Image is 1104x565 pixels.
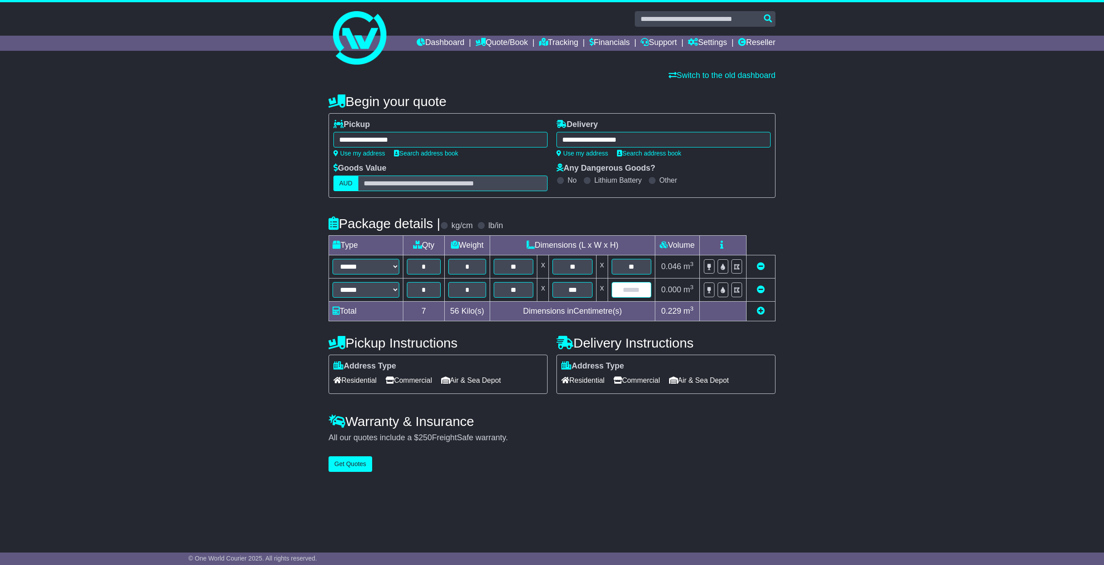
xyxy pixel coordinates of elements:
[333,373,377,387] span: Residential
[329,302,403,321] td: Total
[690,261,694,267] sup: 3
[669,373,729,387] span: Air & Sea Depot
[386,373,432,387] span: Commercial
[329,216,440,231] h4: Package details |
[655,236,699,255] td: Volume
[596,278,608,302] td: x
[329,456,372,472] button: Get Quotes
[661,262,681,271] span: 0.046
[683,262,694,271] span: m
[329,433,775,443] div: All our quotes include a $ FreightSafe warranty.
[641,36,677,51] a: Support
[589,36,630,51] a: Financials
[333,150,385,157] a: Use my address
[475,36,528,51] a: Quote/Book
[539,36,578,51] a: Tracking
[444,302,490,321] td: Kilo(s)
[418,433,432,442] span: 250
[451,221,473,231] label: kg/cm
[617,150,681,157] a: Search address book
[333,120,370,130] label: Pickup
[333,164,386,173] label: Goods Value
[596,255,608,278] td: x
[594,176,642,184] label: Lithium Battery
[661,285,681,294] span: 0.000
[403,236,445,255] td: Qty
[556,150,608,157] a: Use my address
[568,176,576,184] label: No
[329,336,548,350] h4: Pickup Instructions
[329,414,775,429] h4: Warranty & Insurance
[757,285,765,294] a: Remove this item
[556,336,775,350] h4: Delivery Instructions
[561,373,605,387] span: Residential
[333,361,396,371] label: Address Type
[757,307,765,315] a: Add new item
[417,36,464,51] a: Dashboard
[537,255,549,278] td: x
[329,94,775,109] h4: Begin your quote
[690,305,694,312] sup: 3
[556,164,655,173] label: Any Dangerous Goods?
[188,555,317,562] span: © One World Courier 2025. All rights reserved.
[757,262,765,271] a: Remove this item
[490,302,655,321] td: Dimensions in Centimetre(s)
[556,120,598,130] label: Delivery
[683,285,694,294] span: m
[683,307,694,315] span: m
[394,150,458,157] a: Search address book
[738,36,775,51] a: Reseller
[690,284,694,291] sup: 3
[450,307,459,315] span: 56
[537,278,549,302] td: x
[333,176,358,191] label: AUD
[659,176,677,184] label: Other
[688,36,727,51] a: Settings
[329,236,403,255] td: Type
[661,307,681,315] span: 0.229
[613,373,660,387] span: Commercial
[669,71,775,80] a: Switch to the old dashboard
[441,373,501,387] span: Air & Sea Depot
[488,221,503,231] label: lb/in
[403,302,445,321] td: 7
[490,236,655,255] td: Dimensions (L x W x H)
[444,236,490,255] td: Weight
[561,361,624,371] label: Address Type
